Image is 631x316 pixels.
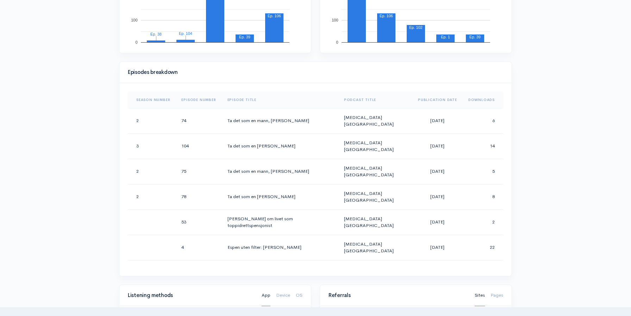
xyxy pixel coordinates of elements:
[412,159,463,184] td: [DATE]
[336,40,338,44] text: 0
[412,260,463,292] td: [DATE]
[222,91,338,108] th: Sort column
[463,209,503,235] td: 2
[176,91,221,108] th: Sort column
[409,25,423,30] text: Ep. 102
[176,235,221,260] td: 4
[176,133,221,159] td: 104
[463,108,503,133] td: 6
[412,108,463,133] td: [DATE]
[176,108,221,133] td: 74
[463,91,503,108] th: Sort column
[338,184,412,209] td: [MEDICAL_DATA] [GEOGRAPHIC_DATA]
[412,133,463,159] td: [DATE]
[276,285,290,306] a: Device
[380,14,393,18] text: Ep. 106
[463,235,503,260] td: 22
[176,209,221,235] td: 53
[222,209,338,235] td: [PERSON_NAME] om livet som toppidrettspensjonist
[412,235,463,260] td: [DATE]
[412,91,463,108] th: Sort column
[128,184,176,209] td: 2
[128,91,176,108] th: Sort column
[338,108,412,133] td: [MEDICAL_DATA] [GEOGRAPHIC_DATA]
[222,159,338,184] td: Ta det som en mann, [PERSON_NAME]
[179,31,192,36] text: Ep. 104
[128,69,499,75] h4: Episodes breakdown
[176,260,221,292] td: 42
[463,133,503,159] td: 14
[412,184,463,209] td: [DATE]
[128,159,176,184] td: 2
[338,260,412,292] td: [MEDICAL_DATA] [GEOGRAPHIC_DATA]
[176,184,221,209] td: 78
[150,32,162,36] text: Ep. 38
[338,133,412,159] td: [MEDICAL_DATA] [GEOGRAPHIC_DATA]
[463,159,503,184] td: 5
[222,133,338,159] td: Ta det som en [PERSON_NAME]
[268,14,281,18] text: Ep. 106
[135,40,137,44] text: 0
[332,18,338,22] text: 100
[128,133,176,159] td: 3
[262,285,270,306] a: App
[128,292,253,298] h4: Listening methods
[176,159,221,184] td: 75
[469,35,481,39] text: Ep. 39
[329,292,466,298] h4: Referrals
[338,91,412,108] th: Sort column
[222,184,338,209] td: Ta det som en [PERSON_NAME]
[338,159,412,184] td: [MEDICAL_DATA] [GEOGRAPHIC_DATA]
[463,184,503,209] td: 8
[475,285,485,306] a: Sites
[463,260,503,292] td: 6
[338,235,412,260] td: [MEDICAL_DATA] [GEOGRAPHIC_DATA]
[222,235,338,260] td: Espen uten filter: [PERSON_NAME]
[128,108,176,133] td: 2
[441,35,450,39] text: Ep. 1
[412,209,463,235] td: [DATE]
[222,260,338,292] td: [PERSON_NAME] fikk [MEDICAL_DATA]-diagnosen i voksen alder etter at sønnen hans fikk diagnosen
[222,108,338,133] td: Ta det som en mann, [PERSON_NAME]
[131,18,137,22] text: 100
[239,35,250,39] text: Ep. 39
[296,285,302,306] a: OS
[491,285,503,306] a: Pages
[338,209,412,235] td: [MEDICAL_DATA] [GEOGRAPHIC_DATA]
